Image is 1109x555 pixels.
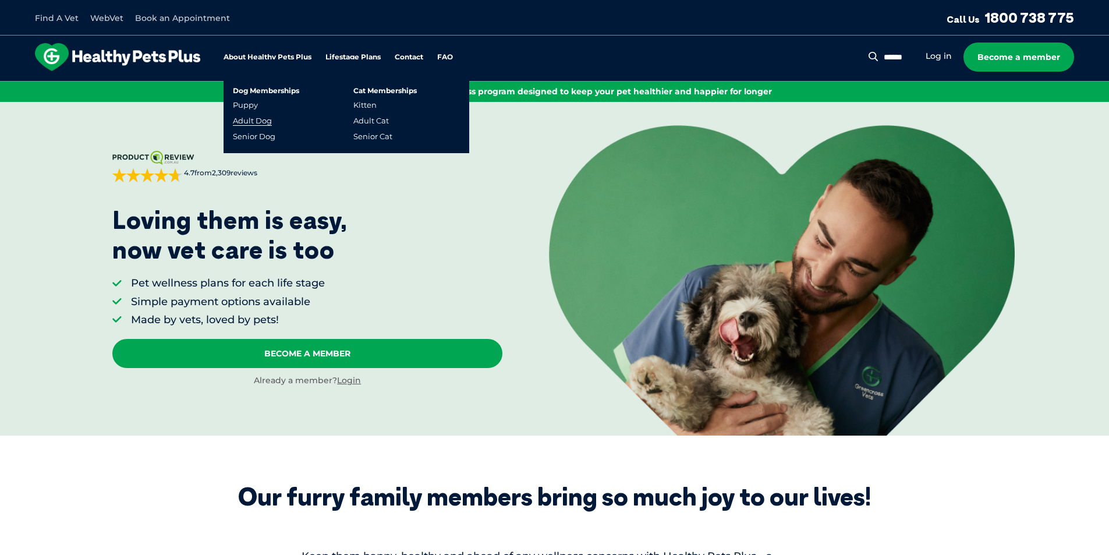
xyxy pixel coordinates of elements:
li: Made by vets, loved by pets! [131,313,325,327]
a: Senior Cat [353,132,392,142]
a: Lifestage Plans [325,54,381,61]
a: Senior Dog [233,132,275,142]
a: WebVet [90,13,123,23]
li: Simple payment options available [131,295,325,309]
p: Loving them is easy, now vet care is too [112,206,348,264]
span: Call Us [947,13,980,25]
a: Kitten [353,100,377,110]
div: 4.7 out of 5 stars [112,168,182,182]
a: Find A Vet [35,13,79,23]
li: Pet wellness plans for each life stage [131,276,325,291]
a: Login [337,375,361,386]
span: from [182,168,257,178]
a: Adult Dog [233,116,272,126]
a: Puppy [233,100,258,110]
a: Contact [395,54,423,61]
a: 4.7from2,309reviews [112,151,502,182]
div: Our furry family members bring so much joy to our lives! [238,482,871,511]
a: About Healthy Pets Plus [224,54,311,61]
img: hpp-logo [35,43,200,71]
div: Already a member? [112,375,502,387]
a: Adult Cat [353,116,389,126]
span: Proactive, preventative wellness program designed to keep your pet healthier and happier for longer [337,86,772,97]
span: 2,309 reviews [212,168,257,177]
a: Become A Member [112,339,502,368]
a: Book an Appointment [135,13,230,23]
a: Dog Memberships [233,87,299,94]
a: Cat Memberships [353,87,417,94]
a: Log in [926,51,952,62]
a: FAQ [437,54,453,61]
strong: 4.7 [184,168,194,177]
a: Call Us1800 738 775 [947,9,1074,26]
button: Search [866,51,881,62]
a: Become a member [963,43,1074,72]
img: <p>Loving them is easy, <br /> now vet care is too</p> [549,125,1015,435]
